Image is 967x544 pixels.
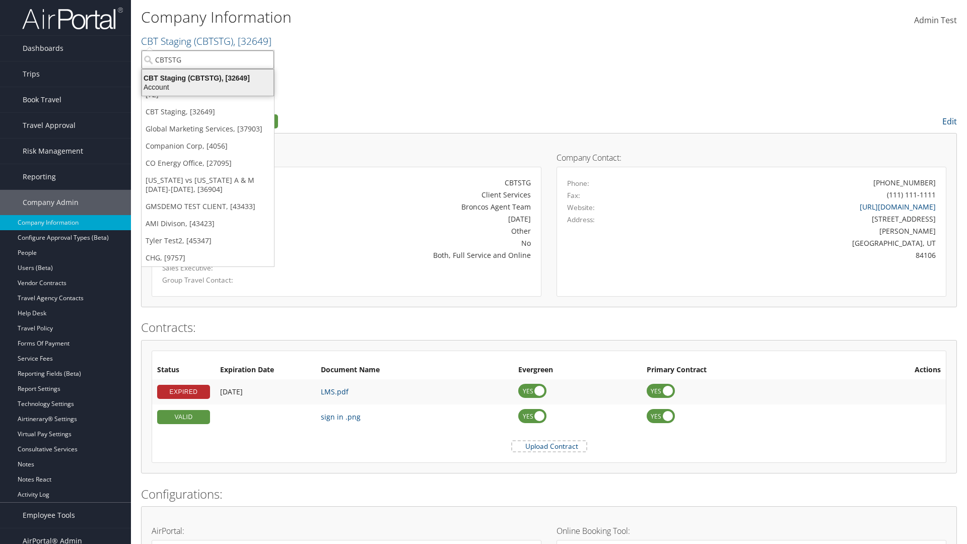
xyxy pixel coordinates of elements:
div: [PHONE_NUMBER] [873,177,936,188]
label: Group Travel Contact: [162,275,275,285]
th: Status [152,361,215,379]
th: Evergreen [513,361,642,379]
div: Other [290,226,531,236]
h4: Company Contact: [557,154,946,162]
div: CBTSTG [290,177,531,188]
span: Trips [23,61,40,87]
span: Company Admin [23,190,79,215]
a: Tyler Test2, [45347] [142,232,274,249]
span: Book Travel [23,87,61,112]
label: Sales Executive: [162,263,275,273]
label: Upload Contract [512,441,586,451]
a: sign in .png [321,412,361,422]
div: Add/Edit Date [220,413,311,422]
a: GMSDEMO TEST CLIENT, [43433] [142,198,274,215]
label: Address: [567,215,595,225]
a: CHG, [9757] [142,249,274,266]
div: [DATE] [290,214,531,224]
th: Document Name [316,361,513,379]
div: Account [136,83,280,92]
a: [URL][DOMAIN_NAME] [860,202,936,212]
div: No [290,238,531,248]
a: Global Marketing Services, [37903] [142,120,274,138]
span: [DATE] [220,387,243,396]
label: Website: [567,202,595,213]
h4: Account Details: [152,154,541,162]
div: [GEOGRAPHIC_DATA], UT [663,238,936,248]
h2: Configurations: [141,486,957,503]
div: EXPIRED [157,385,210,399]
div: [STREET_ADDRESS] [663,214,936,224]
a: Admin Test [914,5,957,36]
i: Remove Contract [931,382,941,401]
th: Primary Contract [642,361,842,379]
span: Travel Approval [23,113,76,138]
h4: AirPortal: [152,527,541,535]
div: VALID [157,410,210,424]
div: [PERSON_NAME] [663,226,936,236]
div: CBT Staging (CBTSTG), [32649] [136,74,280,83]
div: Broncos Agent Team [290,201,531,212]
div: 84106 [663,250,936,260]
div: Add/Edit Date [220,387,311,396]
label: Phone: [567,178,589,188]
span: Employee Tools [23,503,75,528]
span: Reporting [23,164,56,189]
input: Search Accounts [142,50,274,69]
span: ( CBTSTG ) [194,34,233,48]
a: [US_STATE] vs [US_STATE] A & M [DATE]-[DATE], [36904] [142,172,274,198]
span: Admin Test [914,15,957,26]
span: Dashboards [23,36,63,61]
label: Fax: [567,190,580,200]
div: Client Services [290,189,531,200]
h2: Company Profile: [141,112,680,129]
a: LMS.pdf [321,387,349,396]
a: CBT Staging [141,34,271,48]
a: Edit [942,116,957,127]
div: (111) 111-1111 [887,189,936,200]
h1: Company Information [141,7,685,28]
th: Expiration Date [215,361,316,379]
a: Companion Corp, [4056] [142,138,274,155]
a: AMI Divison, [43423] [142,215,274,232]
span: , [ 32649 ] [233,34,271,48]
h2: Contracts: [141,319,957,336]
span: Risk Management [23,139,83,164]
img: airportal-logo.png [22,7,123,30]
a: CBT Staging, [32649] [142,103,274,120]
h4: Online Booking Tool: [557,527,946,535]
a: CO Energy Office, [27095] [142,155,274,172]
th: Actions [842,361,946,379]
i: Remove Contract [931,407,941,427]
div: Both, Full Service and Online [290,250,531,260]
